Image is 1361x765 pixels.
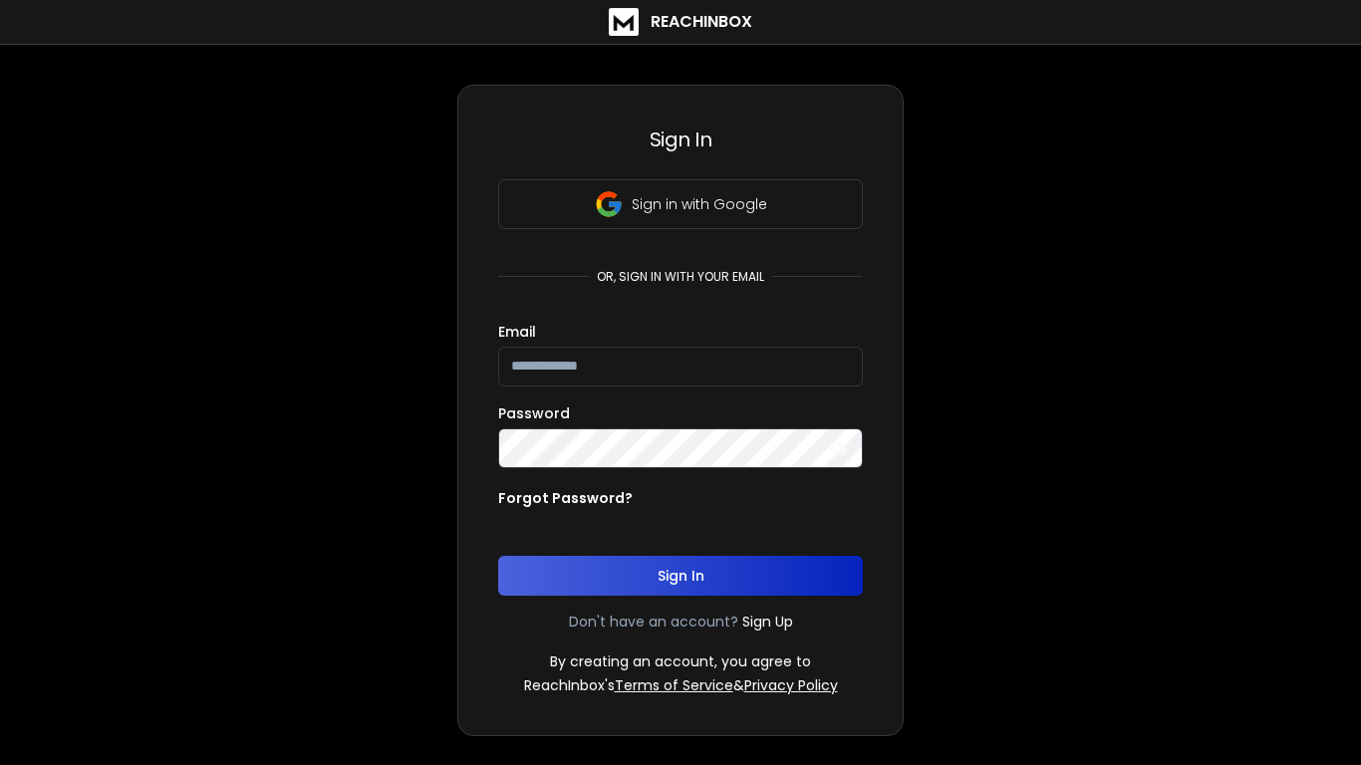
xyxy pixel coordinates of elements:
p: Don't have an account? [569,612,738,632]
p: Sign in with Google [632,194,767,214]
img: logo [609,8,639,36]
button: Sign in with Google [498,179,863,229]
h3: Sign In [498,126,863,153]
p: ReachInbox's & [524,675,838,695]
p: Forgot Password? [498,488,633,508]
a: Sign Up [742,612,793,632]
h1: ReachInbox [651,10,752,34]
label: Password [498,406,570,420]
a: Terms of Service [615,675,733,695]
p: or, sign in with your email [589,269,772,285]
button: Sign In [498,556,863,596]
p: By creating an account, you agree to [550,651,811,671]
label: Email [498,325,536,339]
a: ReachInbox [609,8,752,36]
a: Privacy Policy [744,675,838,695]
